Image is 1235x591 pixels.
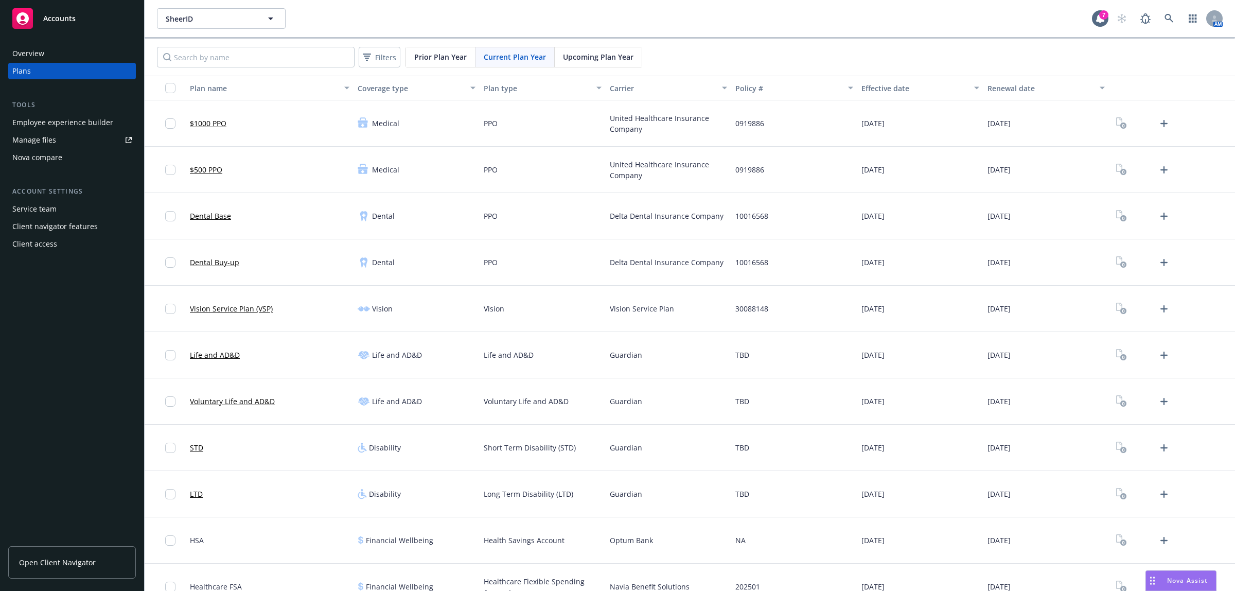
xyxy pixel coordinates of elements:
[1156,440,1172,456] a: Upload Plan Documents
[8,45,136,62] a: Overview
[12,132,56,148] div: Manage files
[484,396,569,407] span: Voluntary Life and AD&D
[8,132,136,148] a: Manage files
[1156,347,1172,363] a: Upload Plan Documents
[987,83,1094,94] div: Renewal date
[735,396,749,407] span: TBD
[610,83,716,94] div: Carrier
[1113,532,1130,549] a: View Plan Documents
[190,489,203,499] a: LTD
[610,442,642,453] span: Guardian
[372,257,395,268] span: Dental
[190,164,222,175] a: $500 PPO
[484,489,573,499] span: Long Term Disability (LTD)
[1156,115,1172,132] a: Upload Plan Documents
[8,4,136,33] a: Accounts
[165,489,175,499] input: Toggle Row Selected
[1113,115,1130,132] a: View Plan Documents
[414,51,467,62] span: Prior Plan Year
[165,535,175,546] input: Toggle Row Selected
[165,83,175,93] input: Select all
[1183,8,1203,29] a: Switch app
[372,303,393,314] span: Vision
[190,442,203,453] a: STD
[610,113,728,134] span: United Healthcare Insurance Company
[861,396,885,407] span: [DATE]
[1156,532,1172,549] a: Upload Plan Documents
[165,257,175,268] input: Toggle Row Selected
[735,164,764,175] span: 0919886
[165,211,175,221] input: Toggle Row Selected
[190,83,338,94] div: Plan name
[12,201,57,217] div: Service team
[861,303,885,314] span: [DATE]
[358,83,464,94] div: Coverage type
[861,118,885,129] span: [DATE]
[359,47,400,67] button: Filters
[8,236,136,252] a: Client access
[186,76,354,100] button: Plan name
[8,63,136,79] a: Plans
[354,76,480,100] button: Coverage type
[1113,347,1130,363] a: View Plan Documents
[484,211,498,221] span: PPO
[987,303,1011,314] span: [DATE]
[735,350,749,360] span: TBD
[861,535,885,546] span: [DATE]
[857,76,983,100] button: Effective date
[157,47,355,67] input: Search by name
[157,8,286,29] button: SheerID
[1135,8,1156,29] a: Report a Bug
[735,257,768,268] span: 10016568
[165,350,175,360] input: Toggle Row Selected
[1113,393,1130,410] a: View Plan Documents
[987,489,1011,499] span: [DATE]
[610,211,724,221] span: Delta Dental Insurance Company
[8,218,136,235] a: Client navigator features
[12,149,62,166] div: Nova compare
[1145,570,1216,591] button: Nova Assist
[1156,208,1172,224] a: Upload Plan Documents
[1156,162,1172,178] a: Upload Plan Documents
[861,257,885,268] span: [DATE]
[861,83,968,94] div: Effective date
[861,489,885,499] span: [DATE]
[166,13,255,24] span: SheerID
[610,489,642,499] span: Guardian
[1113,486,1130,502] a: View Plan Documents
[987,442,1011,453] span: [DATE]
[610,350,642,360] span: Guardian
[19,557,96,568] span: Open Client Navigator
[987,211,1011,221] span: [DATE]
[735,118,764,129] span: 0919886
[610,159,728,181] span: United Healthcare Insurance Company
[735,535,746,546] span: NA
[731,76,857,100] button: Policy #
[372,350,422,360] span: Life and AD&D
[372,118,399,129] span: Medical
[987,257,1011,268] span: [DATE]
[735,489,749,499] span: TBD
[484,83,590,94] div: Plan type
[165,443,175,453] input: Toggle Row Selected
[484,118,498,129] span: PPO
[165,118,175,129] input: Toggle Row Selected
[12,236,57,252] div: Client access
[12,63,31,79] div: Plans
[610,396,642,407] span: Guardian
[484,164,498,175] span: PPO
[983,76,1109,100] button: Renewal date
[1156,301,1172,317] a: Upload Plan Documents
[606,76,732,100] button: Carrier
[987,396,1011,407] span: [DATE]
[1113,254,1130,271] a: View Plan Documents
[190,535,204,546] span: HSA
[366,535,433,546] span: Financial Wellbeing
[1167,576,1208,585] span: Nova Assist
[165,396,175,407] input: Toggle Row Selected
[1113,301,1130,317] a: View Plan Documents
[1156,486,1172,502] a: Upload Plan Documents
[484,442,576,453] span: Short Term Disability (STD)
[190,118,226,129] a: $1000 PPO
[190,303,273,314] a: Vision Service Plan (VSP)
